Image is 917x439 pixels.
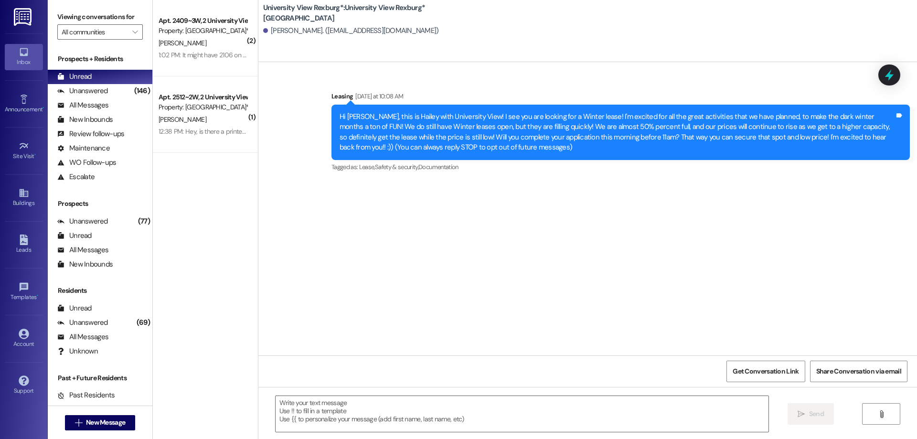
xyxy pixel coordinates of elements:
span: • [37,292,38,299]
span: Documentation [418,163,458,171]
a: Leads [5,232,43,257]
a: Buildings [5,185,43,211]
button: Share Conversation via email [810,361,907,382]
span: • [34,151,36,158]
div: Property: [GEOGRAPHIC_DATA]* [159,102,247,112]
div: Unanswered [57,318,108,328]
input: All communities [62,24,128,40]
img: ResiDesk Logo [14,8,33,26]
div: Apt. 2512~2W, 2 University View Rexburg [159,92,247,102]
span: New Message [86,418,125,428]
b: University View Rexburg*: University View Rexburg* [GEOGRAPHIC_DATA] [263,3,454,23]
div: Unknown [57,346,98,356]
div: (69) [134,315,152,330]
span: [PERSON_NAME] [159,115,206,124]
span: Share Conversation via email [816,366,901,376]
span: • [43,105,44,111]
div: 12:38 PM: Hey, is there a printer at the apartments we can use, or should we get our own? [159,127,405,136]
span: Lease , [359,163,375,171]
i:  [798,410,805,418]
label: Viewing conversations for [57,10,143,24]
div: New Inbounds [57,115,113,125]
div: Unanswered [57,86,108,96]
div: Prospects + Residents [48,54,152,64]
div: Maintenance [57,143,110,153]
span: Send [809,409,824,419]
div: All Messages [57,332,108,342]
a: Account [5,326,43,352]
span: [PERSON_NAME] [159,39,206,47]
span: Safety & security , [375,163,418,171]
div: Unread [57,231,92,241]
a: Support [5,373,43,398]
div: (77) [136,214,152,229]
div: Unanswered [57,216,108,226]
div: [DATE] at 10:08 AM [353,91,403,101]
div: WO Follow-ups [57,158,116,168]
div: Apt. 2409~3W, 2 University View Rexburg [159,16,247,26]
div: Hi [PERSON_NAME], this is Hailey with University View! I see you are looking for a Winter lease! ... [340,112,895,153]
div: Prospects [48,199,152,209]
div: Past Residents [57,390,115,400]
div: Tagged as: [331,160,910,174]
div: Unread [57,72,92,82]
i:  [75,419,82,427]
div: Leasing [331,91,910,105]
button: Get Conversation Link [726,361,805,382]
div: Unread [57,303,92,313]
div: All Messages [57,245,108,255]
div: Property: [GEOGRAPHIC_DATA]* [159,26,247,36]
div: Past + Future Residents [48,373,152,383]
a: Site Visit • [5,138,43,164]
span: Get Conversation Link [733,366,799,376]
div: Escalate [57,172,95,182]
div: Review follow-ups [57,129,124,139]
div: All Messages [57,100,108,110]
button: Send [788,403,834,425]
button: New Message [65,415,136,430]
a: Templates • [5,279,43,305]
div: (146) [132,84,152,98]
i:  [132,28,138,36]
a: Inbox [5,44,43,70]
div: 1:02 PM: It might have 2106 on it if I forgot to update my address [159,51,336,59]
div: [PERSON_NAME]. ([EMAIL_ADDRESS][DOMAIN_NAME]) [263,26,439,36]
div: Residents [48,286,152,296]
i:  [878,410,885,418]
div: New Inbounds [57,259,113,269]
